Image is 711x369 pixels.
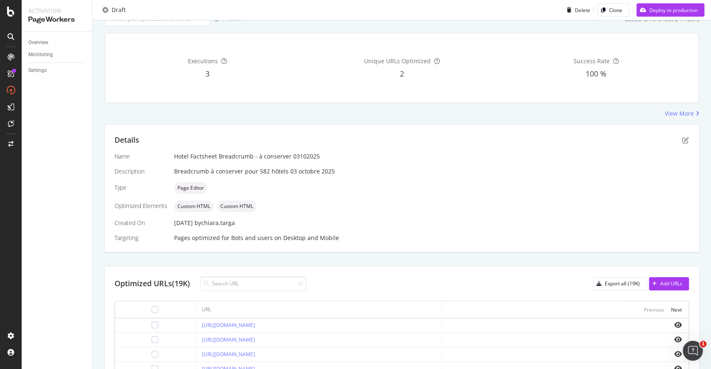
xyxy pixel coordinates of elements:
div: Overview [28,38,48,47]
span: Success Rate [573,57,609,65]
span: Custom HTML [177,204,210,209]
div: Deploy to production [649,6,698,13]
i: eye [674,336,682,343]
span: 2 [399,69,404,79]
iframe: Intercom live chat [683,341,703,361]
div: Created On [115,219,167,227]
span: 3 [205,69,210,79]
div: Pages optimized for on [174,234,689,242]
a: View More [665,109,699,118]
button: Export all (19K) [593,277,647,290]
div: neutral label [174,182,207,194]
button: Delete [564,3,590,17]
div: Draft [112,6,126,14]
div: Optimized Elements [115,202,167,210]
div: Desktop and Mobile [283,234,339,242]
div: Add URLs [660,280,682,287]
div: Breadcrumb à conserver pour 582 hôtels 03 octobre 2025 [174,167,689,176]
a: [URL][DOMAIN_NAME] [202,351,255,358]
div: Targeting [115,234,167,242]
div: Description [115,167,167,176]
div: neutral label [217,201,257,212]
div: Delete [575,6,590,13]
div: Type [115,183,167,192]
a: Settings [28,66,86,75]
div: pen-to-square [682,137,689,144]
span: Custom HTML [220,204,253,209]
div: Bots and users [231,234,273,242]
button: Add URLs [649,277,689,290]
button: Deploy to production [636,3,704,17]
div: View More [665,109,694,118]
button: Clone [597,3,629,17]
span: 100 % [586,69,606,79]
div: Export all (19K) [605,280,640,287]
i: eye [674,322,682,328]
span: Unique URLs Optimized [364,57,430,65]
div: Hotel Factsheet Breadcrumb - à conserver 03102025 [174,152,689,161]
div: Next [671,306,682,313]
a: [URL][DOMAIN_NAME] [202,322,255,329]
div: URL [202,306,211,313]
a: Overview [28,38,86,47]
i: eye [674,351,682,357]
div: Details [115,135,139,146]
a: Monitoring [28,50,86,59]
span: 1 [700,341,706,347]
div: by chiara.targa [195,219,235,227]
button: Previous [644,305,664,315]
span: Executions [188,57,218,65]
span: Page Editor [177,186,204,191]
div: Clone [609,6,622,13]
div: [DATE] [174,219,689,227]
div: Optimized URLs (19K) [115,278,190,289]
div: Activation [28,7,85,15]
div: Monitoring [28,50,53,59]
div: Name [115,152,167,161]
div: Settings [28,66,47,75]
a: [URL][DOMAIN_NAME] [202,336,255,343]
div: PageWorkers [28,15,85,25]
button: Next [671,305,682,315]
input: Search URL [200,276,306,291]
div: Previous [644,306,664,313]
div: neutral label [174,201,214,212]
